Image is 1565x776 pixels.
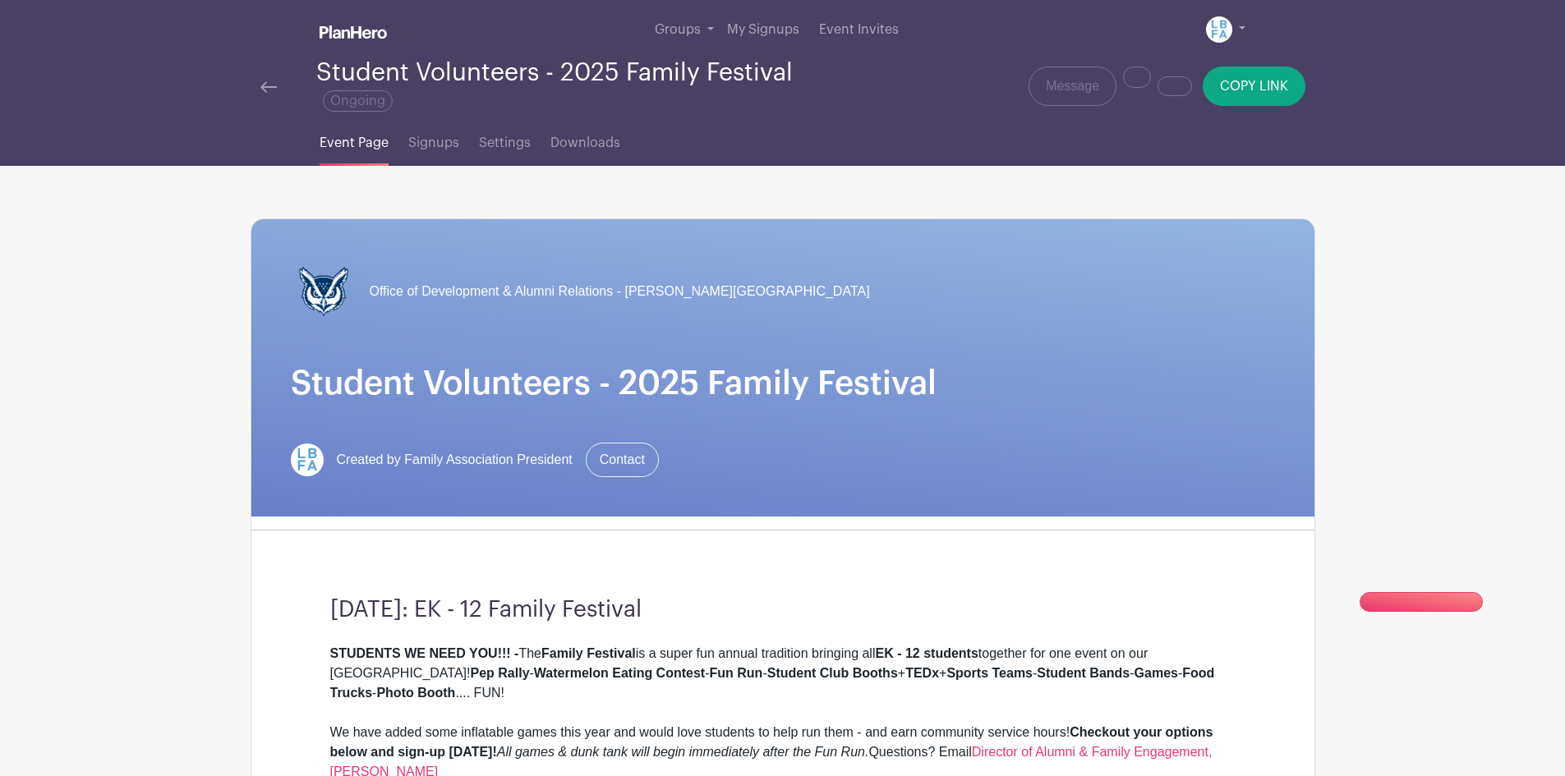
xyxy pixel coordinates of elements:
a: Contact [586,443,659,477]
span: Office of Development & Alumni Relations - [PERSON_NAME][GEOGRAPHIC_DATA] [370,282,870,301]
strong: Watermelon Eating Contest [534,666,705,680]
a: Event Page [320,113,389,166]
strong: Games [1135,666,1178,680]
strong: STUDENTS WE NEED YOU!!! - [330,646,519,660]
span: Event Page [320,133,389,153]
h3: [DATE]: EK - 12 Family Festival [330,596,1236,624]
span: Signups [408,133,459,153]
span: Created by Family Association President [337,450,573,470]
span: My Signups [727,23,799,36]
img: back-arrow-29a5d9b10d5bd6ae65dc969a981735edf675c4d7a1fe02e03b50dbd4ba3cdb55.svg [260,81,277,93]
strong: Fun Run [710,666,763,680]
span: Ongoing [323,90,393,112]
h1: Student Volunteers - 2025 Family Festival [291,364,1275,403]
a: Settings [479,113,531,166]
span: Settings [479,133,531,153]
strong: Checkout your options below and sign-up [DATE]! [330,725,1213,759]
strong: Food Trucks [330,666,1215,700]
div: Student Volunteers - 2025 Family Festival [316,59,849,113]
strong: TEDx [905,666,939,680]
img: LBFArev.png [1206,16,1232,43]
a: Signups [408,113,459,166]
strong: Sports Teams [946,666,1033,680]
strong: Student Bands [1037,666,1130,680]
img: FINAL%20mascot%207.28%20(1).png [291,259,357,324]
img: LBFArev.png [291,443,324,476]
strong: Family Festival [541,646,636,660]
strong: EK - 12 students [875,646,978,660]
span: Groups [655,23,701,36]
span: Downloads [550,133,620,153]
strong: Student Club Booths [767,666,898,680]
strong: Photo Booth [376,686,455,700]
strong: Pep Rally [471,666,530,680]
a: Message [1029,67,1116,106]
span: Event Invites [819,23,899,36]
a: Downloads [550,113,620,166]
img: logo_white-6c42ec7e38ccf1d336a20a19083b03d10ae64f83f12c07503d8b9e83406b4c7d.svg [320,25,387,39]
span: Message [1046,76,1099,96]
em: All games & dunk tank will begin immediately after the Fun Run. [497,745,869,759]
button: COPY LINK [1203,67,1305,106]
span: COPY LINK [1220,80,1288,93]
